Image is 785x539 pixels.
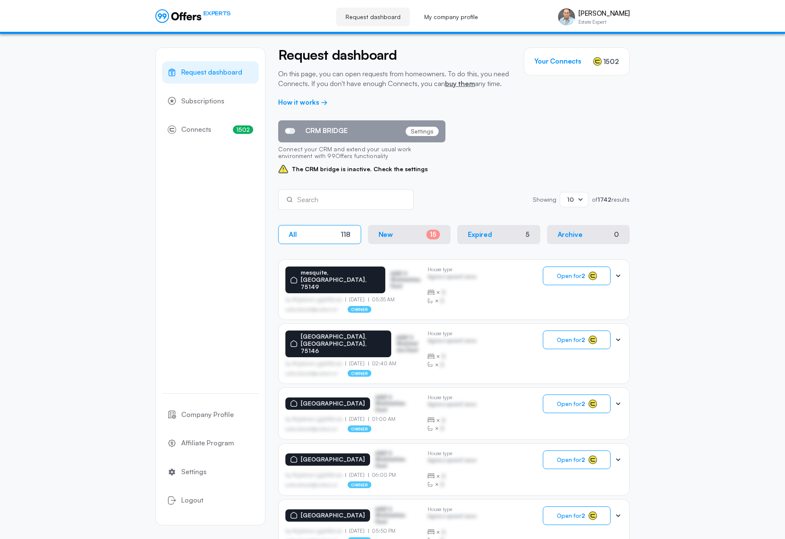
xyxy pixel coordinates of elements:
span: The CRM bridge is inactive. Check the settings [278,164,445,174]
a: Request dashboard [162,61,259,83]
p: 02:40 AM [368,361,397,367]
button: Open for2 [543,395,611,413]
button: All118 [278,225,361,244]
p: Estate Expert [578,19,630,25]
p: Settings [406,127,439,136]
a: My company profile [415,8,487,26]
p: 01:00 AM [368,416,396,422]
span: B [442,528,445,536]
div: 118 [341,231,351,239]
div: × [428,361,476,369]
p: ASDF S Sfasfdasfdas Dasd [375,506,417,525]
p: by Afgdsrwe Ljgjkdfsbvas [285,416,346,422]
p: [PERSON_NAME] [578,9,630,17]
span: B [442,288,445,297]
p: owner [348,306,372,313]
div: × [428,424,476,433]
p: New [379,231,393,239]
a: EXPERTS [155,9,230,23]
span: B [440,480,444,489]
div: 5 [525,231,530,239]
p: [GEOGRAPHIC_DATA] [301,456,365,463]
button: Expired5 [457,225,540,244]
p: ASDF S Sfasfdasfdas Dasd [375,395,417,413]
div: × [428,480,476,489]
div: × [428,472,476,481]
span: Request dashboard [181,67,242,78]
button: Open for2 [543,506,611,525]
p: ASDF S Sfasfdasfdas Dasd [396,335,421,353]
span: Open for [557,400,585,407]
a: Request dashboard [336,8,410,26]
p: [GEOGRAPHIC_DATA] [301,512,365,519]
p: [DATE] [346,361,368,367]
span: B [442,416,445,425]
span: EXPERTS [203,9,230,17]
span: Open for [557,456,585,463]
p: House type [428,395,476,400]
strong: 2 [581,272,585,279]
div: 0 [614,231,619,239]
p: asdfasdfasasfd@asdfasd.asf [285,426,337,431]
span: Open for [557,512,585,519]
p: 05:35 AM [368,297,395,303]
p: of results [592,197,630,203]
p: owner [348,370,372,377]
p: Showing [533,197,556,203]
strong: 2 [581,456,585,463]
p: Agrwsv qwervf oiuns [428,274,476,282]
p: mesquite, [GEOGRAPHIC_DATA], 75149 [301,269,380,290]
p: Archive [558,231,583,239]
p: by Afgdsrwe Ljgjkdfsbvas [285,472,346,478]
p: by Afgdsrwe Ljgjkdfsbvas [285,528,346,534]
a: Subscriptions [162,90,259,112]
p: House type [428,267,476,272]
p: Agrwsv qwervf oiuns [428,513,476,521]
span: Connects [181,124,211,135]
p: Expired [468,231,492,239]
div: 15 [426,230,440,239]
p: All [289,231,297,239]
p: Agrwsv qwervf oiuns [428,401,476,409]
a: Settings [162,461,259,483]
p: House type [428,331,476,336]
strong: 2 [581,512,585,519]
a: buy them [445,79,475,88]
strong: 1742 [597,196,611,203]
p: by Afgdsrwe Ljgjkdfsbvas [285,297,346,303]
a: How it works → [278,98,328,106]
button: Open for2 [543,267,611,285]
span: 1502 [603,56,619,67]
p: by Afgdsrwe Ljgjkdfsbvas [285,361,346,367]
h2: Request dashboard [278,47,511,62]
h3: Your Connects [534,57,581,65]
p: Agrwsv qwervf oiuns [428,338,476,346]
span: B [442,472,445,481]
span: 10 [567,196,574,203]
p: [GEOGRAPHIC_DATA] [301,400,365,407]
p: [GEOGRAPHIC_DATA], [GEOGRAPHIC_DATA], 75146 [301,333,386,354]
div: × [428,288,476,297]
span: 1502 [233,125,253,134]
p: House type [428,450,476,456]
p: 06:00 PM [368,472,396,478]
p: owner [348,481,372,488]
p: [DATE] [346,528,368,534]
button: Open for2 [543,331,611,349]
span: Affiliate Program [181,438,234,449]
a: Connects1502 [162,119,259,141]
button: Logout [162,489,259,511]
p: [DATE] [346,416,368,422]
p: House type [428,506,476,512]
div: × [428,528,476,536]
a: Company Profile [162,404,259,426]
button: New15 [368,225,451,244]
span: B [440,361,444,369]
button: Open for2 [543,450,611,469]
span: B [440,424,444,433]
span: Subscriptions [181,96,224,107]
span: Settings [181,467,207,478]
strong: 2 [581,400,585,407]
p: ASDF S Sfasfdasfdas Dasd [390,271,421,289]
span: B [442,352,445,361]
